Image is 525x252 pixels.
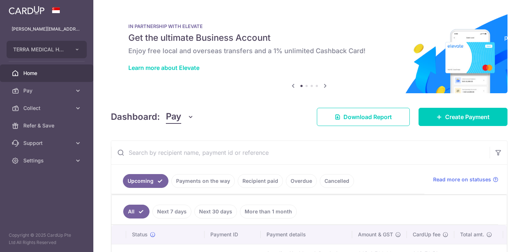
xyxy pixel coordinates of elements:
span: TERRA MEDICAL HOLDINGS PTE. LTD. [13,46,67,53]
a: Overdue [286,174,317,188]
span: Collect [23,105,71,112]
a: Next 7 days [152,205,191,218]
button: Pay [166,110,194,124]
a: Create Payment [419,108,507,126]
span: Download Report [343,113,392,121]
span: Amount & GST [358,231,393,238]
th: Payment details [261,225,352,244]
a: Download Report [317,108,410,126]
span: Read more on statuses [433,176,491,183]
span: Total amt. [460,231,484,238]
button: TERRA MEDICAL HOLDINGS PTE. LTD. [7,41,87,58]
a: Payments on the way [171,174,235,188]
a: Recipient paid [238,174,283,188]
span: Pay [166,110,181,124]
th: Payment ID [205,225,261,244]
img: CardUp [9,6,44,15]
a: Next 30 days [194,205,237,218]
a: Read more on statuses [433,176,498,183]
a: Cancelled [320,174,354,188]
input: Search by recipient name, payment id or reference [111,141,490,164]
span: Pay [23,87,71,94]
p: IN PARTNERSHIP WITH ELEVATE [128,23,490,29]
span: CardUp fee [413,231,440,238]
img: Renovation banner [111,12,507,93]
h4: Dashboard: [111,110,160,123]
h5: Get the ultimate Business Account [128,32,490,44]
span: Status [132,231,148,238]
a: More than 1 month [240,205,297,218]
a: Upcoming [123,174,168,188]
span: Support [23,139,71,147]
a: All [123,205,149,218]
span: Create Payment [445,113,490,121]
span: Refer & Save [23,122,71,129]
span: Home [23,70,71,77]
p: [PERSON_NAME][EMAIL_ADDRESS][DOMAIN_NAME] [12,25,82,33]
a: Learn more about Elevate [128,64,199,71]
span: Settings [23,157,71,164]
h6: Enjoy free local and overseas transfers and a 1% unlimited Cashback Card! [128,47,490,55]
